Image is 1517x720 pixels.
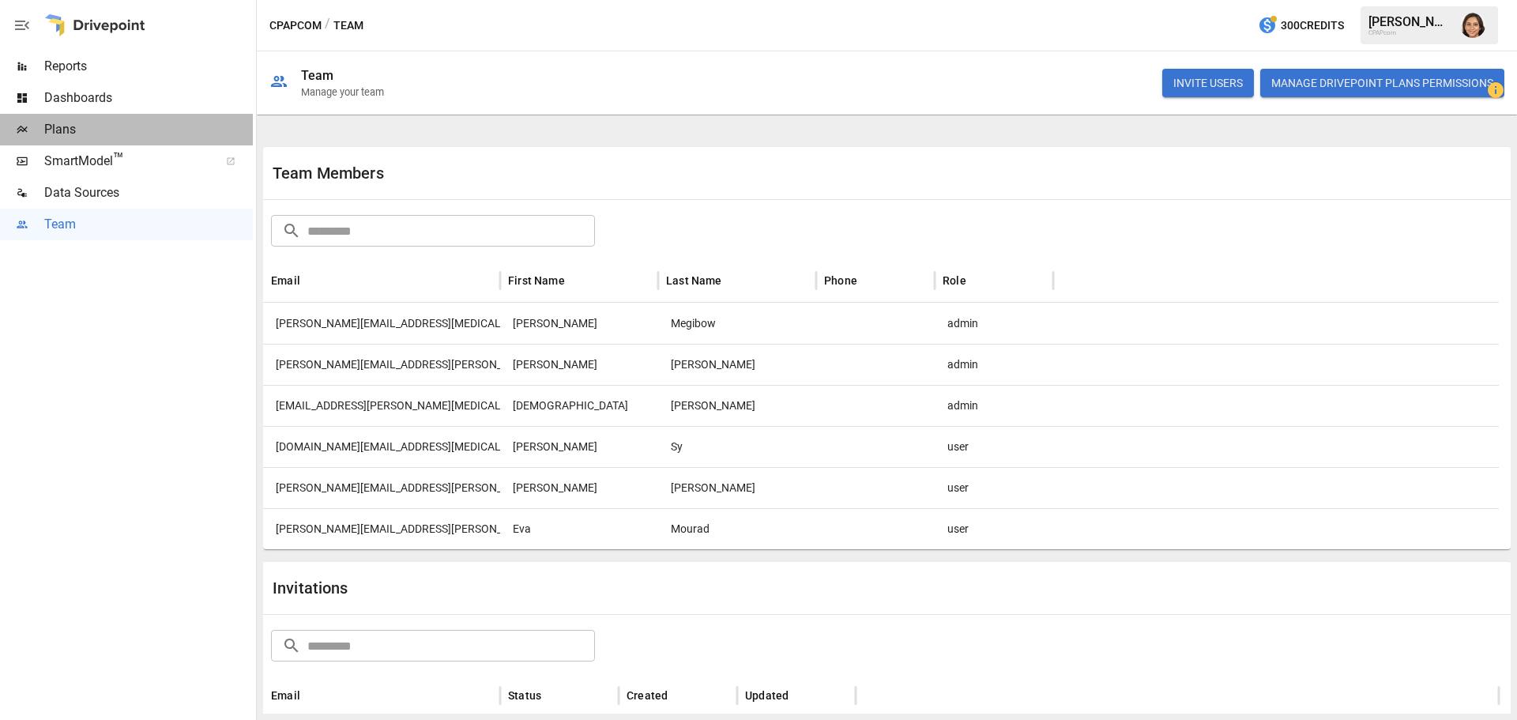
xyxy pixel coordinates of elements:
[500,426,658,467] div: Eric
[44,152,209,171] span: SmartModel
[508,689,541,702] div: Status
[301,68,334,83] div: Team
[666,274,722,287] div: Last Name
[658,344,816,385] div: Gatto
[1368,29,1451,36] div: CPAPcom
[935,385,1053,426] div: admin
[44,89,253,107] span: Dashboards
[1451,3,1495,47] button: Sunita Desai
[658,467,816,508] div: Herbert
[935,344,1053,385] div: admin
[935,303,1053,344] div: admin
[968,270,990,292] button: Sort
[658,303,816,344] div: Megibow
[500,303,658,344] div: Joe
[1281,16,1344,36] span: 300 Credits
[943,274,966,287] div: Role
[271,274,300,287] div: Email
[325,16,330,36] div: /
[824,274,857,287] div: Phone
[500,344,658,385] div: Tom
[658,508,816,549] div: Mourad
[935,508,1053,549] div: user
[745,689,789,702] div: Updated
[1162,69,1254,97] button: INVITE USERS
[44,183,253,202] span: Data Sources
[724,270,746,292] button: Sort
[263,426,500,467] div: eric.sy@cpap.com
[263,508,500,549] div: eva.mourad@cpap.com
[935,467,1053,508] div: user
[302,270,324,292] button: Sort
[271,689,300,702] div: Email
[263,303,500,344] div: joe@cpap.com
[500,385,658,426] div: Sunita
[1260,69,1504,97] button: Manage Drivepoint Plans Permissions
[658,426,816,467] div: Sy
[269,16,322,36] button: CPAPcom
[263,467,500,508] div: eric.herbert@cathaycapital.com
[263,385,500,426] div: sunita.desai@cpap.com
[627,689,668,702] div: Created
[1460,13,1485,38] img: Sunita Desai
[44,215,253,234] span: Team
[508,274,565,287] div: First Name
[273,579,887,597] div: Invitations
[790,684,812,707] button: Sort
[859,270,881,292] button: Sort
[113,149,124,169] span: ™
[935,426,1053,467] div: user
[500,467,658,508] div: Eric
[302,684,324,707] button: Sort
[669,684,691,707] button: Sort
[301,86,384,98] div: Manage your team
[567,270,589,292] button: Sort
[658,385,816,426] div: Desai
[44,120,253,139] span: Plans
[273,164,887,183] div: Team Members
[44,57,253,76] span: Reports
[543,684,565,707] button: Sort
[1368,14,1451,29] div: [PERSON_NAME]
[1252,11,1350,40] button: 300Credits
[263,344,500,385] div: thomas.gatto@cpap.com
[500,508,658,549] div: Eva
